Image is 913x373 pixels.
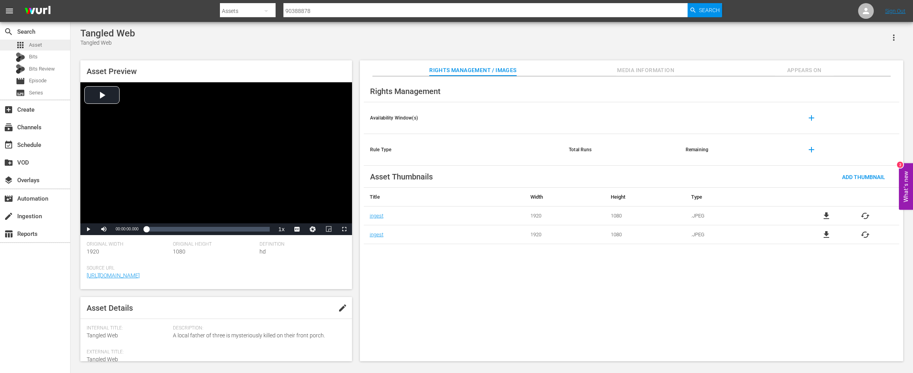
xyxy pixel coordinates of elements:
a: file_download [822,230,831,239]
div: Tangled Web [80,28,135,39]
th: Remaining [679,134,796,166]
span: Schedule [4,140,13,150]
button: Open Feedback Widget [899,163,913,210]
button: Captions [289,223,305,235]
button: edit [333,299,352,317]
button: cached [860,230,870,239]
span: Episode [29,77,47,85]
span: Create [4,105,13,114]
span: Series [16,88,25,98]
span: edit [338,303,347,313]
td: 1920 [525,206,605,225]
span: Tangled Web [87,332,118,339]
span: Asset [16,40,25,50]
span: Asset Preview [87,67,137,76]
div: Bits [16,53,25,62]
span: menu [5,6,14,16]
th: Title [364,188,525,206]
span: add [807,145,816,154]
span: 1920 [87,248,99,255]
button: Picture-in-Picture [321,223,336,235]
span: 1080 [173,248,185,255]
button: Mute [96,223,112,235]
th: Type [685,188,792,206]
a: file_download [822,211,831,221]
span: Media Information [616,65,675,75]
div: Progress Bar [146,227,270,232]
span: Automation [4,194,13,203]
th: Availability Window(s) [364,102,563,134]
span: Appears On [775,65,834,75]
td: .JPEG [685,206,792,225]
span: Episode [16,76,25,86]
span: Search [699,3,720,17]
span: Source Url [87,265,342,272]
span: VOD [4,158,13,167]
span: Original Height [173,241,255,248]
span: Bits [29,53,38,61]
span: Overlays [4,176,13,185]
button: Jump To Time [305,223,321,235]
th: Width [525,188,605,206]
span: Rights Management [370,87,441,96]
img: ans4CAIJ8jUAAAAAAAAAAAAAAAAAAAAAAAAgQb4GAAAAAAAAAAAAAAAAAAAAAAAAJMjXAAAAAAAAAAAAAAAAAAAAAAAAgAT5G... [19,2,56,20]
span: Search [4,27,13,36]
span: Add Thumbnail [836,174,891,180]
button: Play [80,223,96,235]
span: 00:00:00.000 [116,227,138,231]
span: Rights Management / Images [429,65,516,75]
span: add [807,113,816,123]
div: Video Player [80,82,352,235]
span: Description: [173,325,342,331]
span: Asset Details [87,303,133,313]
span: Reports [4,229,13,239]
div: Tangled Web [80,39,135,47]
button: cached [860,211,870,221]
button: Search [688,3,722,17]
span: External Title: [87,349,169,355]
span: Ingestion [4,212,13,221]
span: Bits Review [29,65,55,73]
td: 1080 [605,206,685,225]
div: 2 [897,162,903,168]
div: Bits Review [16,64,25,74]
span: hd [260,248,266,255]
td: .JPEG [685,225,792,244]
th: Height [605,188,685,206]
span: Original Width [87,241,169,248]
button: add [802,140,821,159]
span: Asset Thumbnails [370,172,433,181]
td: 1920 [525,225,605,244]
a: [URL][DOMAIN_NAME] [87,272,140,279]
span: Series [29,89,43,97]
button: Fullscreen [336,223,352,235]
td: 1080 [605,225,685,244]
th: Total Runs [563,134,679,166]
span: Channels [4,123,13,132]
a: ingest [370,213,383,219]
th: Rule Type [364,134,563,166]
span: Tangled Web [87,356,118,362]
span: Internal Title: [87,325,169,331]
a: Sign Out [885,8,906,14]
button: add [802,109,821,127]
span: Asset [29,41,42,49]
span: A local father of three is mysteriously killed on their front porch. [173,331,342,340]
button: Playback Rate [274,223,289,235]
a: ingest [370,232,383,237]
span: Definition [260,241,342,248]
button: Add Thumbnail [836,170,891,184]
